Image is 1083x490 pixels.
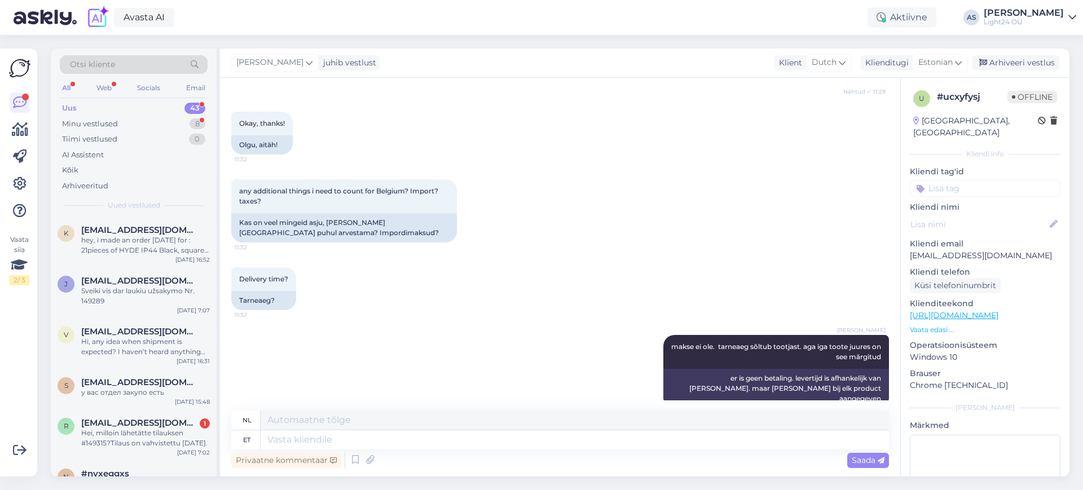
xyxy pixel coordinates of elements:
[243,430,250,449] div: et
[177,448,210,457] div: [DATE] 7:02
[910,325,1060,335] p: Vaata edasi ...
[86,6,109,29] img: explore-ai
[984,8,1076,27] a: [PERSON_NAME]Light24 OÜ
[81,235,210,255] div: hey, i made an order [DATE] for : 21pieces of HYDE IP44 Black, square lamps We opened the package...
[910,250,1060,262] p: [EMAIL_ADDRESS][DOMAIN_NAME]
[60,81,73,95] div: All
[62,134,117,145] div: Tiimi vestlused
[235,243,277,251] span: 11:32
[910,238,1060,250] p: Kliendi email
[64,330,68,339] span: v
[175,398,210,406] div: [DATE] 15:48
[190,118,205,130] div: 8
[81,418,199,428] span: ritvaleinonen@hotmail.com
[177,357,210,365] div: [DATE] 16:31
[861,57,909,69] div: Klienditugi
[910,310,998,320] a: [URL][DOMAIN_NAME]
[81,428,210,448] div: Hei, milloin lähetätte tilauksen #149315?Tilaus on vahvistettu [DATE].
[231,291,296,310] div: Tarneaeg?
[984,8,1064,17] div: [PERSON_NAME]
[910,339,1060,351] p: Operatsioonisüsteem
[243,410,252,430] div: nl
[231,453,341,468] div: Privaatne kommentaar
[235,311,277,319] span: 11:32
[910,298,1060,310] p: Klienditeekond
[64,280,68,288] span: j
[63,473,69,481] span: n
[62,180,108,192] div: Arhiveeritud
[868,7,936,28] div: Aktiivne
[81,469,129,479] span: #nyxeggxs
[64,229,69,237] span: k
[81,276,199,286] span: justmisius@gmail.com
[239,119,285,127] span: Okay, thanks!
[62,165,78,176] div: Kõik
[135,81,162,95] div: Socials
[9,235,29,285] div: Vaata siia
[184,103,205,114] div: 43
[812,56,837,69] span: Dutch
[918,56,953,69] span: Estonian
[94,81,114,95] div: Web
[910,403,1060,413] div: [PERSON_NAME]
[81,225,199,235] span: kuninkaantie752@gmail.com
[919,94,924,103] span: u
[81,337,210,357] div: Hi, any idea when shipment is expected? I haven’t heard anything yet. Commande n°149638] ([DATE])...
[62,103,77,114] div: Uus
[910,278,1001,293] div: Küsi telefoninumbrit
[236,56,303,69] span: [PERSON_NAME]
[984,17,1064,27] div: Light24 OÜ
[910,420,1060,431] p: Märkmed
[910,368,1060,379] p: Brauser
[114,8,174,27] a: Avasta AI
[852,455,884,465] span: Saada
[663,369,889,408] div: er is geen betaling. levertijd is afhankelijk van [PERSON_NAME]. maar [PERSON_NAME] bij elk produ...
[189,134,205,145] div: 0
[910,266,1060,278] p: Kliendi telefon
[913,115,1038,139] div: [GEOGRAPHIC_DATA], [GEOGRAPHIC_DATA]
[81,377,199,387] span: shahzoda@ovivoelektrik.com.tr
[910,201,1060,213] p: Kliendi nimi
[837,326,886,334] span: [PERSON_NAME]
[81,326,199,337] span: vanheiningenruud@gmail.com
[910,351,1060,363] p: Windows 10
[9,58,30,79] img: Askly Logo
[9,275,29,285] div: 2 / 3
[910,166,1060,178] p: Kliendi tag'id
[62,118,118,130] div: Minu vestlused
[319,57,376,69] div: juhib vestlust
[235,155,277,164] span: 11:32
[1007,91,1057,103] span: Offline
[70,59,115,70] span: Otsi kliente
[239,187,440,205] span: any additional things i need to count for Belgium? Import? taxes?
[910,379,1060,391] p: Chrome [TECHNICAL_ID]
[239,275,288,283] span: Delivery time?
[231,135,293,154] div: Olgu, aitäh!
[963,10,979,25] div: AS
[64,422,69,430] span: r
[64,381,68,390] span: s
[81,286,210,306] div: Sveiki vis dar laukiu užsakymo Nr. 149289
[843,87,886,96] span: Nähtud ✓ 11:29
[937,90,1007,104] div: # ucxyfysj
[200,418,210,429] div: 1
[184,81,208,95] div: Email
[108,200,160,210] span: Uued vestlused
[910,180,1060,197] input: Lisa tag
[231,213,457,242] div: Kas on veel mingeid asju, [PERSON_NAME] [GEOGRAPHIC_DATA] puhul arvestama? Impordimaksud?
[774,57,802,69] div: Klient
[972,55,1059,70] div: Arhiveeri vestlus
[175,255,210,264] div: [DATE] 16:52
[62,149,104,161] div: AI Assistent
[671,342,883,361] span: makse ei ole. tarneaeg sõltub tootjast. aga iga toote juures on see märgitud
[177,306,210,315] div: [DATE] 7:07
[910,149,1060,159] div: Kliendi info
[910,218,1047,231] input: Lisa nimi
[81,387,210,398] div: у вас отдел закупо есть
